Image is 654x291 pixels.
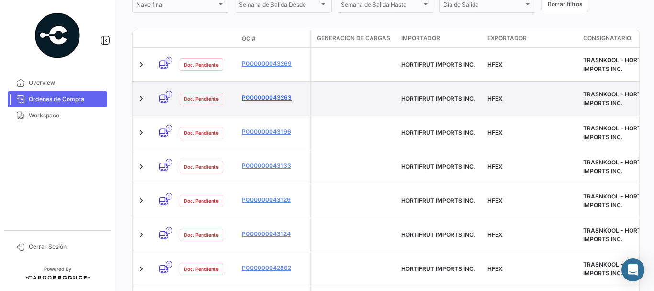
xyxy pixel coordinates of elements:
datatable-header-cell: Importador [397,30,484,47]
span: Generación de cargas [317,34,390,43]
a: Overview [8,75,107,91]
span: HFEX [487,265,502,272]
span: 1 [166,193,172,200]
div: Abrir Intercom Messenger [621,258,644,281]
span: HORTIFRUT IMPORTS INC. [401,163,475,170]
span: HORTIFRUT IMPORTS INC. [401,61,475,68]
span: Overview [29,79,103,87]
span: 1 [166,125,172,132]
span: HFEX [487,95,502,102]
datatable-header-cell: Generación de cargas [311,30,397,47]
datatable-header-cell: OC # [238,31,310,47]
span: Doc. Pendiente [184,231,219,239]
datatable-header-cell: Exportador [484,30,579,47]
span: HFEX [487,61,502,68]
span: Doc. Pendiente [184,265,219,273]
datatable-header-cell: Modo de Transporte [152,35,176,43]
span: OC # [242,35,256,43]
span: Nave final [136,3,216,10]
a: Expand/Collapse Row [136,94,146,104]
span: HORTIFRUT IMPORTS INC. [401,231,475,238]
a: Expand/Collapse Row [136,162,146,172]
a: PO00000042862 [242,264,306,272]
span: HFEX [487,231,502,238]
a: PO00000043269 [242,59,306,68]
span: HORTIFRUT IMPORTS INC. [401,95,475,102]
a: PO00000043126 [242,196,306,204]
a: PO00000043124 [242,230,306,238]
a: Expand/Collapse Row [136,128,146,138]
span: Día de Salida [443,3,523,10]
a: Expand/Collapse Row [136,264,146,274]
span: Doc. Pendiente [184,129,219,137]
span: HORTIFRUT IMPORTS INC. [401,129,475,136]
span: Workspace [29,111,103,120]
a: Órdenes de Compra [8,91,107,107]
a: PO00000043196 [242,128,306,136]
span: Órdenes de Compra [29,95,103,104]
span: Doc. Pendiente [184,61,219,69]
img: powered-by.png [34,12,81,59]
span: Cerrar Sesión [29,243,103,251]
span: 1 [166,91,172,98]
span: 1 [166,159,172,166]
a: Expand/Collapse Row [136,196,146,206]
span: Semana de Salida Desde [239,3,319,10]
a: Expand/Collapse Row [136,230,146,240]
span: HFEX [487,197,502,204]
span: 1 [166,227,172,234]
span: 1 [166,57,172,64]
a: PO00000043133 [242,162,306,170]
span: Consignatario [583,34,631,43]
a: Expand/Collapse Row [136,60,146,70]
a: Workspace [8,107,107,124]
span: HORTIFRUT IMPORTS INC. [401,265,475,272]
span: Semana de Salida Hasta [341,3,421,10]
span: 1 [166,261,172,268]
span: HORTIFRUT IMPORTS INC. [401,197,475,204]
datatable-header-cell: Estado Doc. [176,35,238,43]
span: Exportador [487,34,527,43]
span: Doc. Pendiente [184,197,219,205]
span: Doc. Pendiente [184,95,219,103]
span: HFEX [487,163,502,170]
span: HFEX [487,129,502,136]
span: Importador [401,34,440,43]
a: PO00000043263 [242,93,306,102]
span: Doc. Pendiente [184,163,219,171]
